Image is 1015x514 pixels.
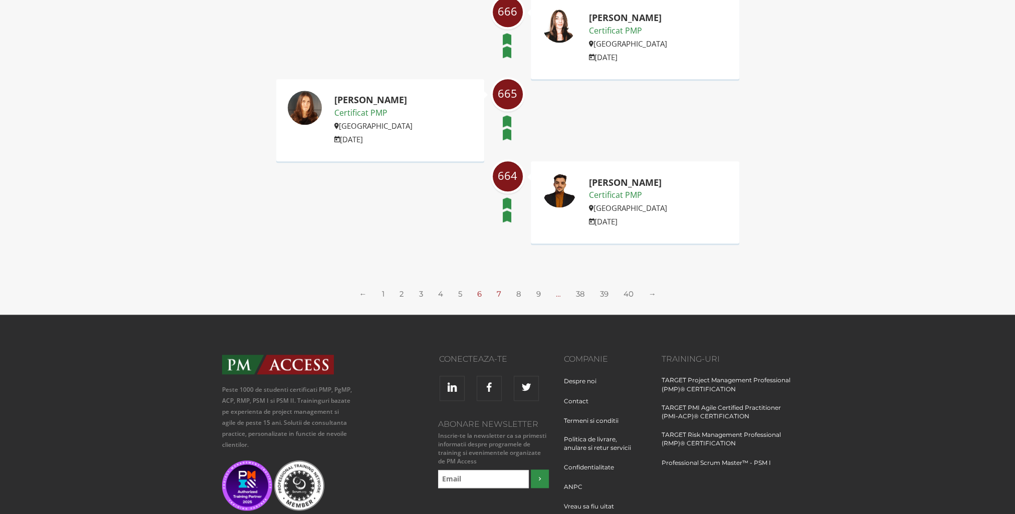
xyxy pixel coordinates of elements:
a: 4 [438,289,443,299]
a: → [649,289,656,299]
span: 666 [493,5,523,18]
p: Certificat PMP [334,107,413,120]
a: TARGET PMI Agile Certified Practitioner (PMI-ACP)® CERTIFICATION [662,403,793,430]
span: 664 [493,169,523,182]
a: 39 [600,289,608,299]
p: [GEOGRAPHIC_DATA] [589,38,667,50]
h3: Abonare Newsletter [436,420,549,429]
span: … [556,289,561,299]
p: Peste 1000 de studenti certificati PMP, PgMP, ACP, RMP, PSM I si PSM II. Traininguri bazate pe ex... [222,384,354,450]
p: [DATE] [334,133,413,145]
a: 9 [536,289,541,299]
a: ANPC [564,482,590,501]
h3: Conecteaza-te [368,355,507,364]
a: 1 [382,289,384,299]
a: 38 [576,289,585,299]
img: PMI [222,460,272,510]
a: 8 [516,289,521,299]
h3: Companie [564,355,647,364]
img: Albert Nete [542,173,577,208]
img: Ana-Maria Marin [542,8,577,43]
p: [GEOGRAPHIC_DATA] [334,120,413,132]
a: Politica de livrare, anulare si retur servicii [564,435,647,462]
p: Certificat PMP [589,189,667,202]
a: Termeni si conditii [564,416,626,435]
img: PMAccess [222,355,334,374]
h2: [PERSON_NAME] [334,95,413,105]
p: [DATE] [589,51,667,63]
a: 7 [497,289,501,299]
a: Contact [564,397,596,415]
a: 3 [419,289,423,299]
a: 5 [458,289,462,299]
a: Despre noi [564,377,604,395]
span: 6 [477,289,482,299]
p: [DATE] [589,215,667,227]
a: TARGET Project Management Professional (PMP)® CERTIFICATION [662,376,793,403]
img: Andreea Ursan [287,90,322,125]
img: Scrum [274,460,324,510]
span: 665 [493,87,523,100]
h2: [PERSON_NAME] [589,13,667,23]
input: Email [438,470,529,488]
a: Professional Scrum Master™ - PSM I [662,458,771,477]
a: 40 [624,289,634,299]
a: TARGET Risk Management Professional (RMP)® CERTIFICATION [662,430,793,457]
small: Inscrie-te la newsletter ca sa primesti informatii despre programele de training si evenimentele ... [436,431,549,466]
h3: Training-uri [662,355,793,364]
p: Certificat PMP [589,25,667,38]
a: 2 [399,289,404,299]
a: ← [359,289,367,299]
h2: [PERSON_NAME] [589,178,667,188]
p: [GEOGRAPHIC_DATA] [589,202,667,214]
a: Confidentialitate [564,463,622,481]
